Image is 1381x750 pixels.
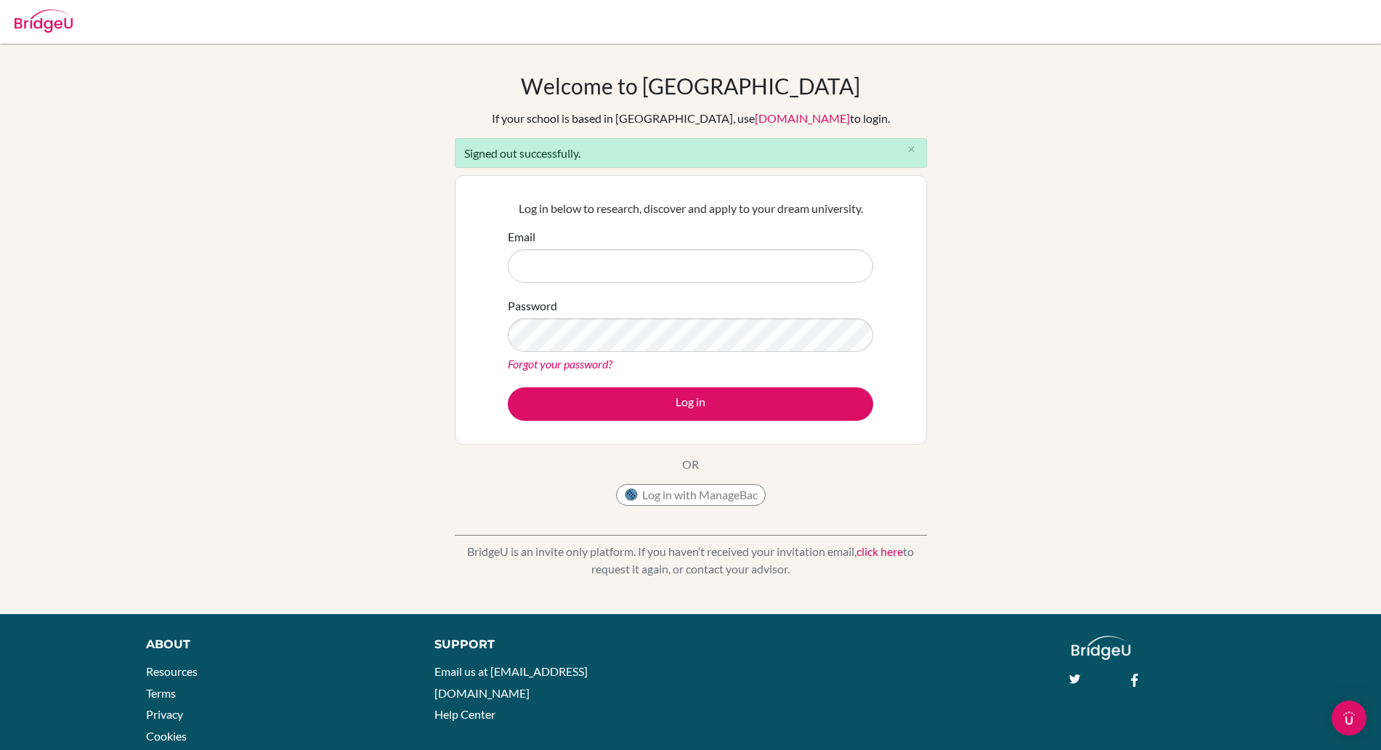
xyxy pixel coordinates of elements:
h1: Welcome to [GEOGRAPHIC_DATA] [521,73,860,99]
i: close [906,144,917,155]
div: If your school is based in [GEOGRAPHIC_DATA], use to login. [492,110,890,127]
a: Help Center [434,707,495,721]
a: Email us at [EMAIL_ADDRESS][DOMAIN_NAME] [434,664,588,700]
a: Privacy [146,707,183,721]
div: Signed out successfully. [455,138,927,168]
a: click here [856,544,903,558]
img: logo_white@2x-f4f0deed5e89b7ecb1c2cc34c3e3d731f90f0f143d5ea2071677605dd97b5244.png [1072,636,1130,660]
img: Bridge-U [15,9,73,33]
a: Cookies [146,729,187,743]
a: [DOMAIN_NAME] [755,111,850,125]
label: Email [508,228,535,246]
a: Resources [146,664,198,678]
label: Password [508,297,557,315]
p: Log in below to research, discover and apply to your dream university. [508,200,873,217]
a: Terms [146,686,176,700]
div: Support [434,636,673,653]
div: Open Intercom Messenger [1332,701,1366,735]
button: Close [897,139,926,161]
button: Log in with ManageBac [616,484,766,506]
div: About [146,636,402,653]
button: Log in [508,387,873,421]
p: BridgeU is an invite only platform. If you haven’t received your invitation email, to request it ... [455,543,927,578]
a: Forgot your password? [508,357,612,371]
p: OR [682,456,699,473]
